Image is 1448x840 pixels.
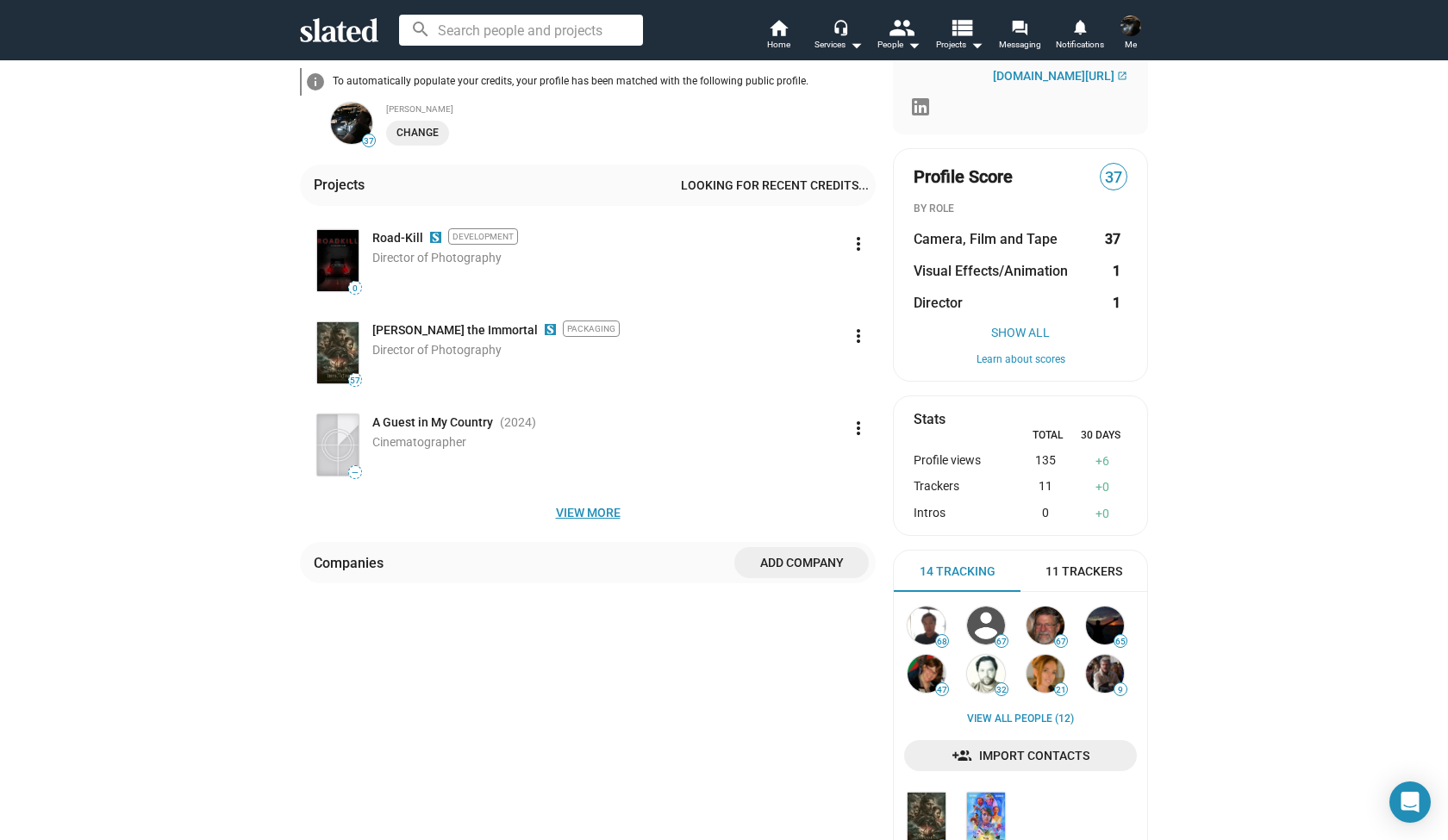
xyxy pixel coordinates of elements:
span: Visual Effects/Animation [914,262,1068,280]
span: Projects [936,34,983,55]
span: Development [448,228,518,245]
mat-card-title: Stats [914,410,946,428]
mat-icon: open_in_new [1117,71,1127,81]
a: Messaging [989,17,1050,55]
button: Add Company [734,547,869,578]
span: + [1095,507,1102,520]
span: + [1095,454,1102,468]
div: 6 [1078,453,1127,470]
div: To automatically populate your credits, your profile has been matched with the following public p... [333,75,876,89]
span: A Guest in My Country [372,414,493,431]
img: undefined [331,103,372,144]
span: Director of Photography [372,343,502,357]
img: Poster: A Guest in My Country [317,414,359,476]
div: Trackers [914,479,1012,495]
img: Jeanette B. Milio [1027,655,1064,693]
img: Poster: Odysseus the Immortal [317,322,359,383]
mat-icon: more_vert [848,418,869,439]
a: Notifications [1050,17,1110,55]
button: Services [808,17,869,55]
span: Cinematographer [372,435,466,449]
img: Victor Ho [908,607,946,644]
span: Add Company [748,547,855,578]
div: Open Intercom Messenger [1389,781,1431,823]
a: Import Contacts [904,740,1137,771]
span: (2024 ) [500,414,536,431]
span: 65 [1114,637,1127,647]
div: 0 [1078,506,1127,522]
mat-icon: info [305,72,326,92]
a: [PERSON_NAME] the Immortal [372,322,538,339]
span: 67 [995,637,1008,647]
button: Learn about scores [914,353,1127,367]
span: 68 [936,637,948,647]
img: Roberto Schaefer [1086,607,1124,644]
img: John Gray [1086,655,1124,693]
mat-icon: arrow_drop_down [903,34,924,55]
span: 9 [1114,685,1127,695]
div: Services [814,34,863,55]
strong: 1 [1113,262,1120,280]
div: 0 [1078,479,1127,495]
span: View more [314,497,862,528]
mat-icon: view_list [949,15,974,40]
span: 14 Tracking [920,563,995,580]
input: Search people and projects [399,15,643,46]
img: Charles Schner [1120,16,1141,36]
div: Looking for recent credits... [681,177,869,194]
mat-icon: arrow_drop_down [846,34,866,55]
div: Profile views [914,453,1012,470]
mat-icon: headset_mic [833,19,848,34]
span: Messaging [999,34,1041,55]
mat-icon: notifications [1071,18,1088,34]
mat-icon: more_vert [848,326,869,346]
span: Notifications [1056,34,1104,55]
span: 37 [1101,166,1127,190]
span: 0 [349,283,361,294]
span: [DOMAIN_NAME][URL] [993,69,1114,83]
span: Camera, Film and Tape [914,230,1058,248]
mat-icon: people [889,15,914,40]
a: View all People (12) [967,712,1074,726]
div: People [877,34,921,55]
span: Home [767,34,790,55]
div: Companies [314,554,390,572]
img: Poster: Road-Kill [317,230,359,291]
a: Home [748,17,808,55]
div: 135 [1012,453,1077,470]
span: Director of Photography [372,251,502,264]
div: 0 [1012,506,1077,522]
button: People [869,17,929,55]
mat-icon: more_vert [848,233,869,254]
span: Profile Score [914,165,1013,189]
button: Projects [929,17,989,55]
img: Gary Michael Walters [967,607,1005,644]
span: 21 [1055,685,1067,695]
button: Charles SchnerMe [1110,12,1152,57]
button: View more [300,497,876,528]
mat-icon: forum [1011,19,1027,35]
span: Me [1125,34,1137,55]
div: BY ROLE [914,202,1127,216]
button: Change [386,121,449,146]
span: 11 Trackers [1045,563,1122,580]
mat-icon: arrow_drop_down [966,34,987,55]
span: Import Contacts [918,740,1123,771]
div: 30 Days [1074,429,1127,443]
button: Show All [914,326,1127,339]
img: Pauline Burt [908,655,946,693]
span: Director [914,294,963,312]
div: Total [1020,429,1074,443]
span: 67 [1055,637,1067,647]
div: [PERSON_NAME] [386,104,876,114]
span: 47 [936,685,948,695]
a: Road-Kill [372,230,423,246]
a: [DOMAIN_NAME][URL] [993,69,1127,83]
strong: 37 [1105,230,1120,248]
div: Projects [314,176,371,194]
span: + [1095,480,1102,494]
span: 32 [995,685,1008,695]
span: Packaging [563,320,620,337]
span: Change [396,124,439,142]
div: 11 [1012,479,1077,495]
